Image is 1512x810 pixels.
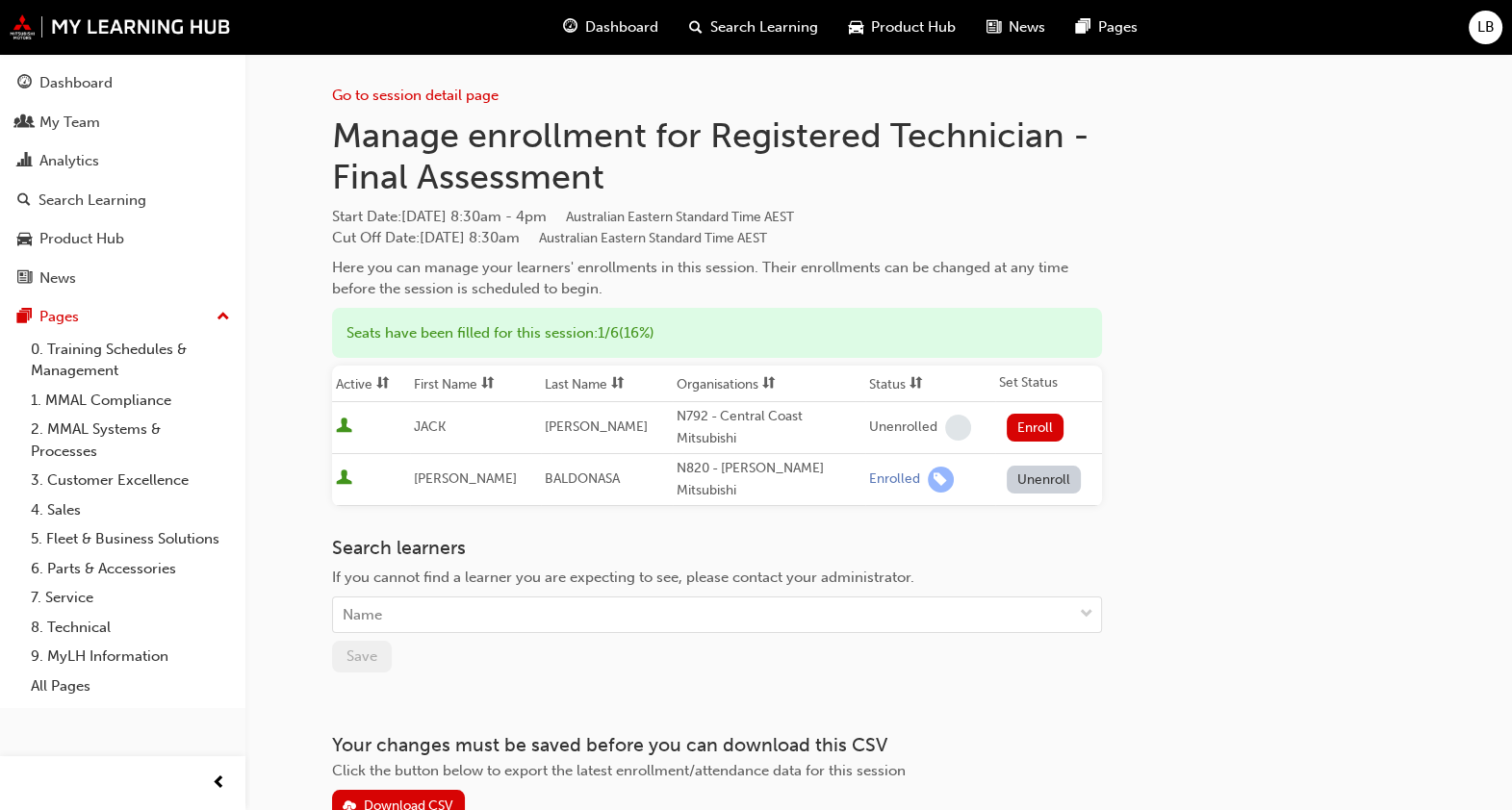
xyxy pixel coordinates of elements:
h3: Your changes must be saved before you can download this CSV [332,734,1102,756]
div: N792 - Central Coast Mitsubishi [677,406,861,449]
a: car-iconProduct Hub [833,8,971,47]
span: JACK [414,418,446,435]
a: Analytics [8,143,238,179]
div: Seats have been filled for this session : 1 / 6 ( 16% ) [332,308,1102,359]
span: search-icon [689,15,703,39]
button: Enroll [1007,414,1064,442]
span: User is active [336,418,352,437]
div: Enrolled [869,470,920,489]
span: sorting-icon [376,376,390,392]
span: Search Learning [710,16,818,38]
span: sorting-icon [762,376,776,392]
span: news-icon [17,270,32,288]
span: User is active [336,469,352,489]
span: Click the button below to export the latest enrollment/attendance data for this session [332,762,906,779]
div: Name [343,604,382,626]
div: Pages [39,306,79,328]
span: sorting-icon [910,376,923,392]
span: learningRecordVerb_NONE-icon [945,415,971,441]
a: 9. MyLH Information [23,642,238,671]
span: Save [346,647,377,665]
span: guage-icon [17,75,32,92]
a: Go to session detail page [332,87,499,104]
span: Cut Off Date : [DATE] 8:30am [332,229,767,246]
a: Product Hub [8,221,238,257]
div: Product Hub [39,228,124,250]
span: Pages [1098,16,1138,38]
a: 0. Training Schedules & Management [23,335,238,386]
th: Set Status [995,366,1102,402]
span: BALDONASA [545,470,620,487]
a: guage-iconDashboard [548,8,674,47]
button: LB [1469,11,1502,44]
span: If you cannot find a learner you are expecting to see, please contact your administrator. [332,569,914,586]
div: My Team [39,112,100,134]
h3: Search learners [332,537,1102,559]
span: pages-icon [17,309,32,326]
a: search-iconSearch Learning [674,8,833,47]
button: Save [332,641,392,672]
span: Dashboard [585,16,658,38]
a: All Pages [23,671,238,701]
a: 7. Service [23,583,238,613]
span: Product Hub [871,16,956,38]
span: up-icon [217,305,230,330]
a: 6. Parts & Accessories [23,554,238,584]
div: Here you can manage your learners' enrollments in this session. Their enrollments can be changed ... [332,257,1102,300]
a: 1. MMAL Compliance [23,386,238,416]
span: guage-icon [563,15,577,39]
a: 3. Customer Excellence [23,466,238,495]
a: 8. Technical [23,613,238,643]
div: News [39,267,76,290]
span: Australian Eastern Standard Time AEST [566,209,794,225]
span: Australian Eastern Standard Time AEST [539,230,767,246]
span: Start Date : [332,206,1102,228]
div: Dashboard [39,72,113,94]
span: sorting-icon [481,376,495,392]
span: prev-icon [212,772,226,796]
div: N820 - [PERSON_NAME] Mitsubishi [677,458,861,501]
a: 4. Sales [23,495,238,525]
a: News [8,261,238,296]
span: pages-icon [1076,15,1090,39]
button: Unenroll [1007,466,1082,494]
h1: Manage enrollment for Registered Technician - Final Assessment [332,114,1102,198]
span: [PERSON_NAME] [414,470,517,487]
th: Toggle SortBy [865,366,995,402]
span: down-icon [1080,602,1093,627]
span: sorting-icon [611,376,625,392]
button: Pages [8,299,238,335]
th: Toggle SortBy [673,366,865,402]
div: Unenrolled [869,418,937,437]
div: Analytics [39,150,99,172]
span: car-icon [849,15,863,39]
th: Toggle SortBy [332,366,410,402]
button: DashboardMy TeamAnalyticsSearch LearningProduct HubNews [8,62,238,299]
span: car-icon [17,231,32,248]
span: news-icon [987,15,1001,39]
span: LB [1477,16,1495,38]
a: 5. Fleet & Business Solutions [23,524,238,554]
a: Search Learning [8,183,238,218]
span: [DATE] 8:30am - 4pm [401,208,794,225]
span: people-icon [17,114,32,132]
a: 2. MMAL Systems & Processes [23,415,238,466]
th: Toggle SortBy [410,366,541,402]
div: Search Learning [38,190,146,212]
a: My Team [8,105,238,140]
span: learningRecordVerb_ENROLL-icon [928,467,954,493]
th: Toggle SortBy [541,366,672,402]
span: [PERSON_NAME] [545,418,648,435]
span: search-icon [17,192,31,210]
a: Dashboard [8,65,238,101]
span: chart-icon [17,153,32,170]
img: mmal [10,14,231,39]
a: pages-iconPages [1061,8,1153,47]
span: News [1009,16,1045,38]
a: news-iconNews [971,8,1061,47]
